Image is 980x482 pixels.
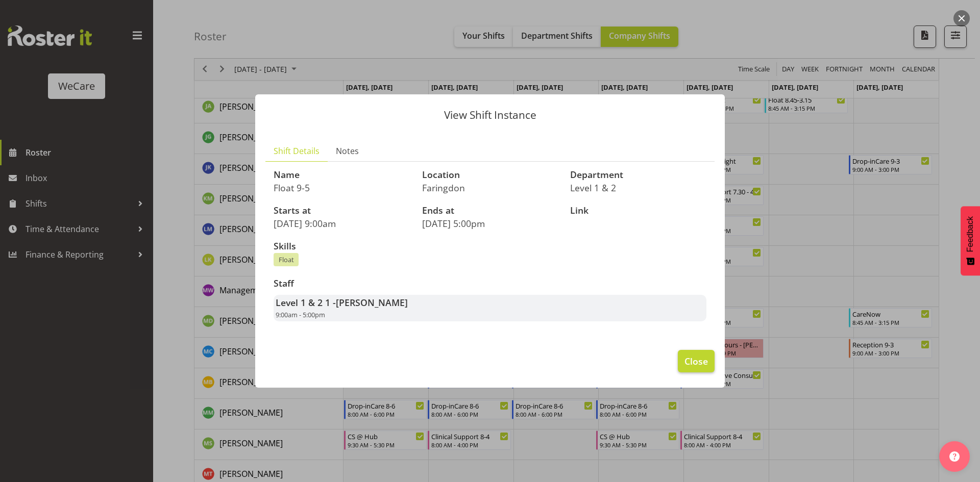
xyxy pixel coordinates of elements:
[274,145,320,157] span: Shift Details
[570,170,706,180] h3: Department
[274,206,410,216] h3: Starts at
[961,206,980,275] button: Feedback - Show survey
[274,278,706,289] h3: Staff
[276,296,408,309] strong: Level 1 & 2 1 -
[276,310,325,319] span: 9:00am - 5:00pm
[265,110,715,120] p: View Shift Instance
[570,206,706,216] h3: Link
[678,350,715,372] button: Close
[274,182,410,193] p: Float 9-5
[279,255,294,265] span: Float
[966,216,975,252] span: Feedback
[274,218,410,229] p: [DATE] 9:00am
[274,241,706,251] h3: Skills
[949,451,960,462] img: help-xxl-2.png
[336,296,408,309] span: [PERSON_NAME]
[422,206,558,216] h3: Ends at
[336,145,359,157] span: Notes
[570,182,706,193] p: Level 1 & 2
[422,218,558,229] p: [DATE] 5:00pm
[684,354,708,368] span: Close
[422,170,558,180] h3: Location
[274,170,410,180] h3: Name
[422,182,558,193] p: Faringdon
